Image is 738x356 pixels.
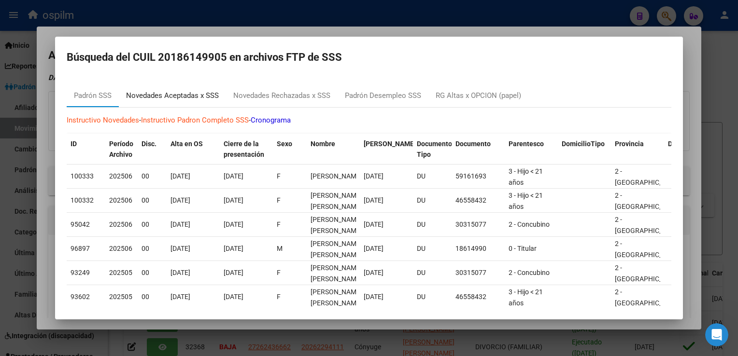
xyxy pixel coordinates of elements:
div: 00 [142,219,163,230]
span: [DATE] [170,172,190,180]
div: DU [417,291,448,302]
span: 93249 [71,269,90,276]
datatable-header-cell: Fecha Nac. [360,134,413,165]
span: 96897 [71,245,90,252]
span: DomicilioTipo [562,140,605,148]
div: DU [417,267,448,278]
h2: Búsqueda del CUIL 20186149905 en archivos FTP de SSS [67,48,671,67]
span: Provincia [615,140,644,148]
div: Padrón SSS [74,90,112,101]
span: Departamento [668,140,712,148]
span: [DATE] [170,245,190,252]
datatable-header-cell: Parentesco [505,134,558,165]
div: DU [417,243,448,254]
span: Nombre [311,140,335,148]
span: [DATE] [364,196,383,204]
div: DU [417,219,448,230]
datatable-header-cell: Cierre de la presentación [220,134,273,165]
span: 202506 [109,172,132,180]
span: [DATE] [170,220,190,228]
span: 202506 [109,196,132,204]
span: 2 - [GEOGRAPHIC_DATA] [615,240,680,259]
span: F [277,220,281,228]
div: RG Altas x OPCION (papel) [436,90,521,101]
span: Disc. [142,140,156,148]
div: 30315077 [455,219,501,230]
span: Documento Tipo [417,140,452,159]
p: - - [67,115,671,126]
span: [DATE] [224,220,243,228]
span: Sexo [277,140,292,148]
datatable-header-cell: DomicilioTipo [558,134,611,165]
span: 2 - [GEOGRAPHIC_DATA] [615,264,680,283]
span: [DATE] [364,220,383,228]
datatable-header-cell: Período Archivo [105,134,138,165]
span: 202506 [109,245,132,252]
span: 2 - [GEOGRAPHIC_DATA] [615,216,680,234]
span: [DATE] [224,172,243,180]
span: Parentesco [509,140,544,148]
div: Novedades Rechazadas x SSS [233,90,330,101]
datatable-header-cell: ID [67,134,105,165]
span: 2 - [GEOGRAPHIC_DATA] [615,192,680,210]
datatable-header-cell: Nombre [307,134,360,165]
div: 30315077 [455,267,501,278]
span: 95042 [71,220,90,228]
span: MEDINA YANELLA EMILCE [311,288,362,307]
datatable-header-cell: Alta en OS [167,134,220,165]
span: 2 - Concubino [509,220,550,228]
span: [DATE] [364,293,383,301]
span: 3 - Hijo < 21 años [509,192,543,210]
span: [DATE] [364,245,383,252]
span: [DATE] [364,269,383,276]
span: Cierre de la presentación [224,140,264,159]
datatable-header-cell: Disc. [138,134,167,165]
span: 2 - [GEOGRAPHIC_DATA] [615,288,680,307]
span: 202506 [109,220,132,228]
span: [DATE] [224,293,243,301]
span: 0 - Titular [509,245,537,252]
span: 93602 [71,293,90,301]
span: [DATE] [170,293,190,301]
div: Novedades Aceptadas x SSS [126,90,219,101]
span: HOFFMANN MARIA ELENA [311,216,362,234]
span: [DATE] [170,269,190,276]
span: MEDINA JUAN CARLOS [311,240,362,259]
span: 202505 [109,293,132,301]
datatable-header-cell: Provincia [611,134,664,165]
span: 3 - Hijo < 21 años [509,167,543,186]
span: [DATE] [364,172,383,180]
iframe: Intercom live chat [705,323,728,346]
span: Alta en OS [170,140,203,148]
span: 100333 [71,172,94,180]
span: 2 - Concubino [509,269,550,276]
datatable-header-cell: Departamento [664,134,717,165]
div: 00 [142,291,163,302]
span: 202505 [109,269,132,276]
span: Período Archivo [109,140,133,159]
span: F [277,269,281,276]
div: 00 [142,267,163,278]
span: HOFFMANN MARIA ELENA [311,264,362,283]
span: [DATE] [170,196,190,204]
div: 00 [142,195,163,206]
div: Padrón Desempleo SSS [345,90,421,101]
datatable-header-cell: Documento [452,134,505,165]
a: Instructivo Novedades [67,116,139,124]
span: 3 - Hijo < 21 años [509,288,543,307]
span: MEDINA YANELLA EMILCE [311,192,362,210]
div: 59161693 [455,171,501,182]
span: [DATE] [224,196,243,204]
span: F [277,172,281,180]
div: 18614990 [455,243,501,254]
div: 46558432 [455,195,501,206]
a: Instructivo Padron Completo SSS [141,116,249,124]
span: F [277,196,281,204]
span: ID [71,140,77,148]
div: DU [417,171,448,182]
span: F [277,293,281,301]
datatable-header-cell: Sexo [273,134,307,165]
span: [DATE] [224,269,243,276]
div: 00 [142,243,163,254]
div: DU [417,195,448,206]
